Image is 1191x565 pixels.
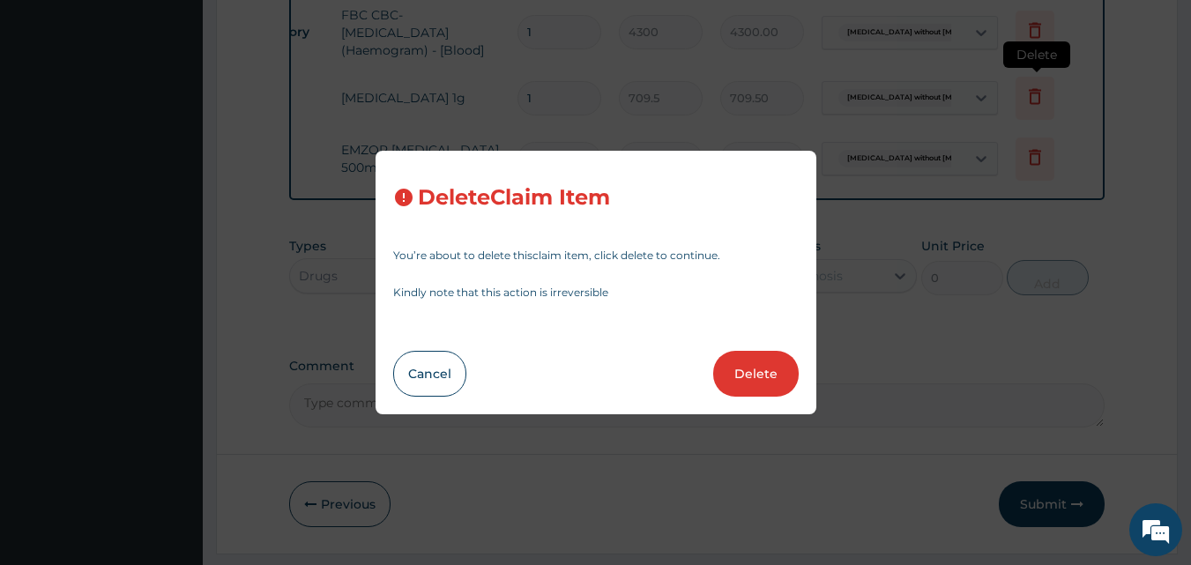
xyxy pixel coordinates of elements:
img: d_794563401_company_1708531726252_794563401 [33,88,71,132]
p: Kindly note that this action is irreversible [393,287,799,298]
div: Chat with us now [92,99,296,122]
span: We're online! [102,170,243,348]
textarea: Type your message and hit 'Enter' [9,377,336,439]
h3: Delete Claim Item [418,186,610,210]
div: Minimize live chat window [289,9,331,51]
button: Cancel [393,351,466,397]
p: You’re about to delete this claim item , click delete to continue. [393,250,799,261]
button: Delete [713,351,799,397]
